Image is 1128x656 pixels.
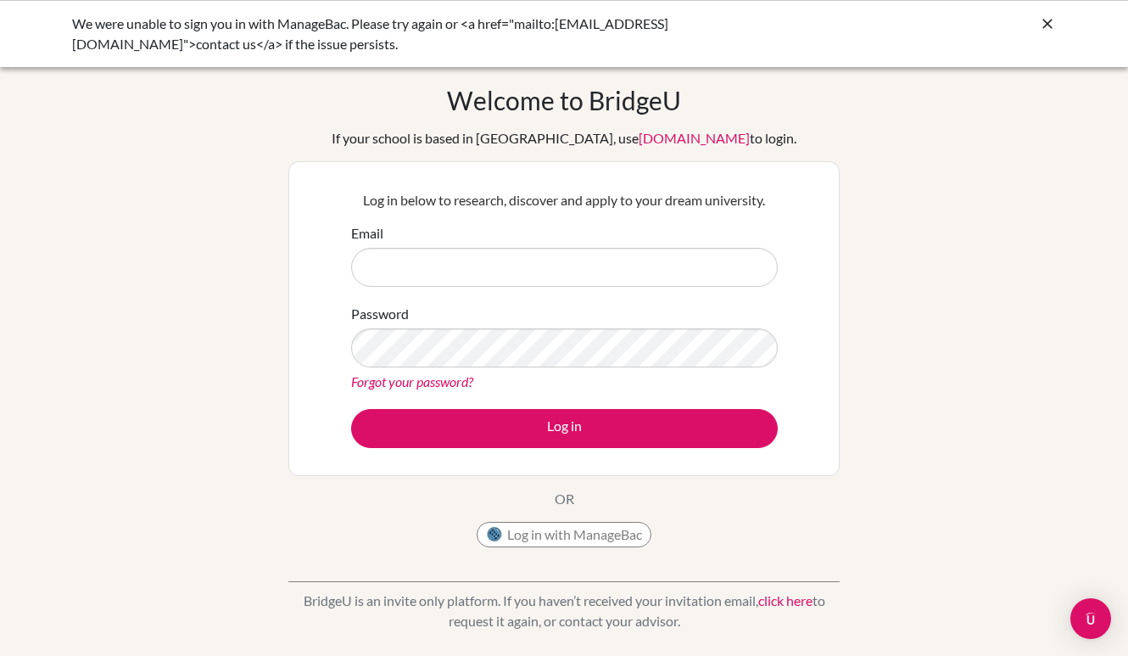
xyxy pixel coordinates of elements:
[351,223,383,244] label: Email
[477,522,651,547] button: Log in with ManageBac
[332,128,796,149] div: If your school is based in [GEOGRAPHIC_DATA], use to login.
[555,489,574,509] p: OR
[351,409,778,448] button: Log in
[72,14,801,54] div: We were unable to sign you in with ManageBac. Please try again or <a href="mailto:[EMAIL_ADDRESS]...
[1070,598,1111,639] div: Open Intercom Messenger
[447,85,681,115] h1: Welcome to BridgeU
[351,190,778,210] p: Log in below to research, discover and apply to your dream university.
[351,304,409,324] label: Password
[758,592,812,608] a: click here
[351,373,473,390] a: Forgot your password?
[288,591,840,631] p: BridgeU is an invite only platform. If you haven’t received your invitation email, to request it ...
[639,130,750,146] a: [DOMAIN_NAME]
